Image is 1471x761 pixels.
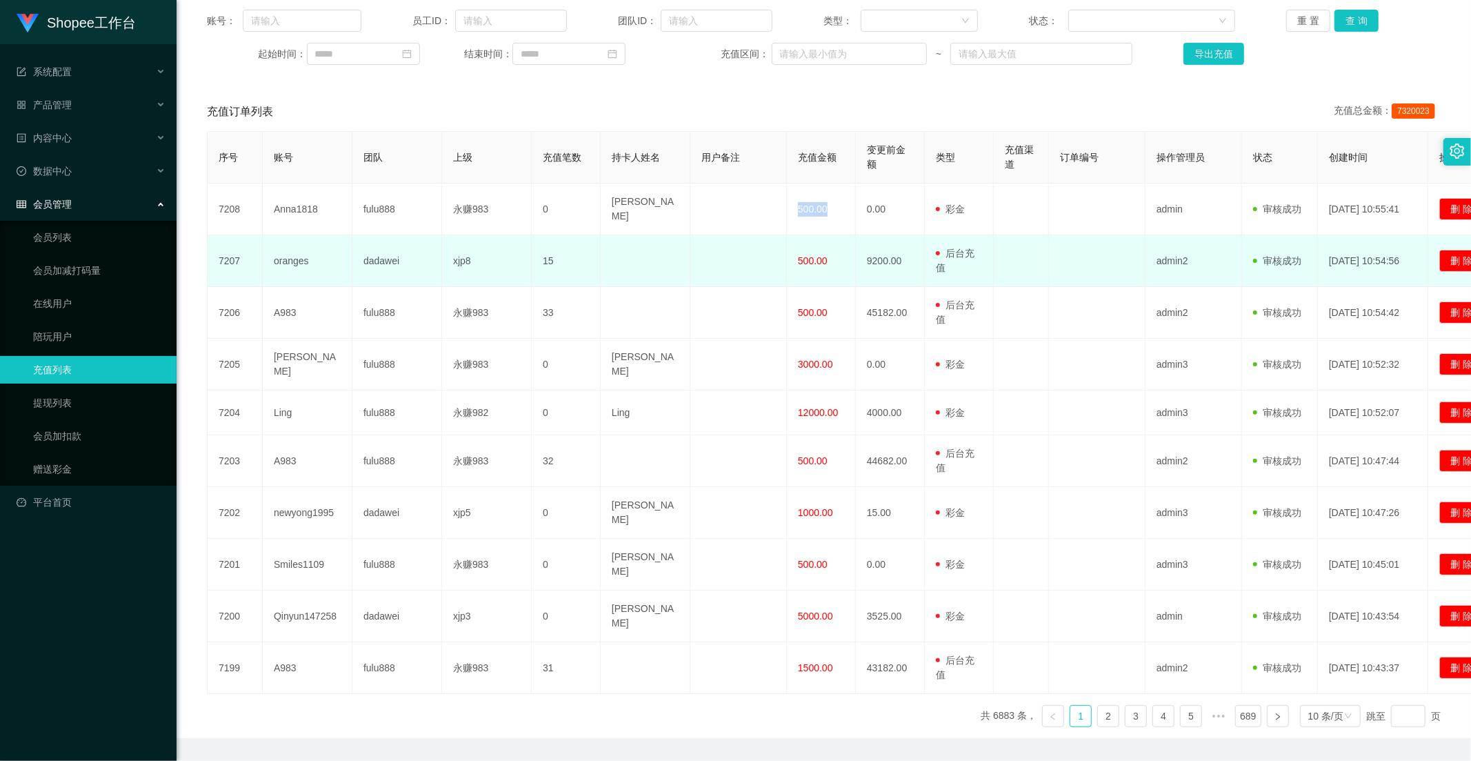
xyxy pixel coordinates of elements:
[1253,152,1272,163] span: 状态
[1042,705,1064,727] li: 上一页
[936,655,974,680] span: 后台充值
[1208,705,1230,727] li: 向后 5 页
[1098,706,1119,727] a: 2
[33,224,166,251] a: 会员列表
[961,17,970,26] i: 图标: down
[442,642,532,694] td: 永赚983
[453,152,472,163] span: 上级
[33,257,166,284] a: 会员加减打码量
[352,487,442,539] td: dadawei
[17,14,39,33] img: logo.9652507e.png
[33,455,166,483] a: 赠送彩金
[1005,144,1034,170] span: 充值渠道
[936,611,965,622] span: 彩金
[1236,706,1260,727] a: 689
[1145,539,1242,591] td: admin3
[798,507,833,518] span: 1000.00
[17,133,26,143] i: 图标: profile
[1125,706,1146,727] a: 3
[772,43,927,65] input: 请输入最小值为
[856,487,925,539] td: 15.00
[352,591,442,642] td: dadawei
[601,539,690,591] td: [PERSON_NAME]
[352,235,442,287] td: dadawei
[352,287,442,339] td: fulu888
[208,487,263,539] td: 7202
[442,235,532,287] td: xjp8
[1318,287,1428,339] td: [DATE] 10:54:42
[1318,642,1428,694] td: [DATE] 10:43:37
[532,487,601,539] td: 0
[601,391,690,435] td: Ling
[532,287,601,339] td: 33
[936,299,974,325] span: 后台充值
[1097,705,1119,727] li: 2
[352,539,442,591] td: fulu888
[618,14,661,28] span: 团队ID：
[1318,435,1428,487] td: [DATE] 10:47:44
[442,539,532,591] td: 永赚983
[352,391,442,435] td: fulu888
[1318,539,1428,591] td: [DATE] 10:45:01
[1049,713,1057,721] i: 图标: left
[17,166,26,176] i: 图标: check-circle-o
[1253,662,1301,673] span: 审核成功
[856,391,925,435] td: 4000.00
[1318,235,1428,287] td: [DATE] 10:54:56
[219,152,238,163] span: 序号
[936,359,965,370] span: 彩金
[1267,705,1289,727] li: 下一页
[798,204,828,215] span: 500.00
[532,435,601,487] td: 32
[798,359,833,370] span: 3000.00
[1253,407,1301,418] span: 审核成功
[1334,10,1379,32] button: 查 询
[33,356,166,384] a: 充值列表
[352,642,442,694] td: fulu888
[661,10,772,32] input: 请输入
[1145,435,1242,487] td: admin2
[263,591,352,642] td: Qinyun147258
[532,235,601,287] td: 15
[1253,204,1301,215] span: 审核成功
[1450,144,1465,159] i: 图标: setting
[352,435,442,487] td: fulu888
[927,47,951,61] span: ~
[207,14,243,28] span: 账号：
[208,435,263,487] td: 7203
[1070,706,1091,727] a: 1
[464,47,512,61] span: 结束时间：
[856,539,925,591] td: 0.00
[1153,706,1174,727] a: 4
[856,184,925,235] td: 0.00
[1145,591,1242,642] td: admin
[17,66,72,77] span: 系统配置
[1344,712,1352,722] i: 图标: down
[1439,152,1459,163] span: 操作
[363,152,383,163] span: 团队
[352,184,442,235] td: fulu888
[17,17,136,28] a: Shopee工作台
[1318,339,1428,391] td: [DATE] 10:52:32
[856,287,925,339] td: 45182.00
[1253,507,1301,518] span: 审核成功
[1152,705,1174,727] li: 4
[936,248,974,273] span: 后台充值
[1145,287,1242,339] td: admin2
[1366,705,1441,727] div: 跳至 页
[1070,705,1092,727] li: 1
[17,67,26,77] i: 图标: form
[33,422,166,450] a: 会员加扣款
[1145,339,1242,391] td: admin3
[936,204,965,215] span: 彩金
[532,591,601,642] td: 0
[1253,359,1301,370] span: 审核成功
[823,14,860,28] span: 类型：
[1253,255,1301,266] span: 审核成功
[33,290,166,317] a: 在线用户
[243,10,361,32] input: 请输入
[601,487,690,539] td: [PERSON_NAME]
[1274,713,1282,721] i: 图标: right
[263,539,352,591] td: Smiles1109
[1030,14,1069,28] span: 状态：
